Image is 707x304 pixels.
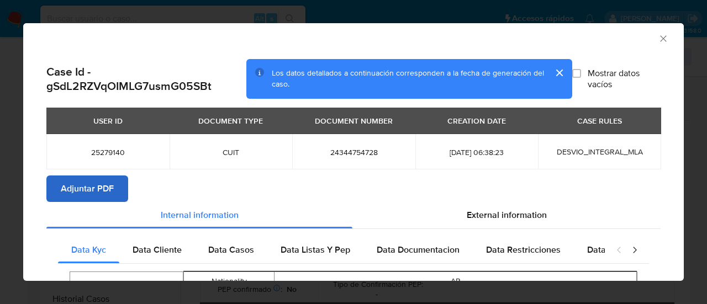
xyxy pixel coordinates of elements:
[546,60,572,86] button: cerrar
[183,147,279,157] span: CUIT
[46,65,246,94] h2: Case Id - gSdL2RZVqOIMLG7usmG05SBt
[557,146,643,157] span: DESVIO_INTEGRAL_MLA
[71,243,106,256] span: Data Kyc
[46,175,128,202] button: Adjuntar PDF
[486,243,561,256] span: Data Restricciones
[87,111,129,130] div: USER ID
[305,147,402,157] span: 24344754728
[46,202,661,228] div: Detailed info
[275,271,637,291] td: AR
[588,68,661,90] span: Mostrar datos vacíos
[571,111,629,130] div: CASE RULES
[58,237,605,263] div: Detailed internal info
[161,209,239,221] span: Internal information
[658,33,668,43] button: Cerrar ventana
[572,69,581,78] input: Mostrar datos vacíos
[184,271,275,291] td: Nationality
[441,111,513,130] div: CREATION DATE
[377,243,460,256] span: Data Documentacion
[587,243,663,256] span: Data Publicaciones
[61,177,114,201] span: Adjuntar PDF
[281,243,350,256] span: Data Listas Y Pep
[60,147,156,157] span: 25279140
[429,147,525,157] span: [DATE] 06:38:23
[308,111,399,130] div: DOCUMENT NUMBER
[133,243,182,256] span: Data Cliente
[467,209,547,221] span: External information
[272,68,544,90] span: Los datos detallados a continuación corresponden a la fecha de generación del caso.
[208,243,254,256] span: Data Casos
[192,111,270,130] div: DOCUMENT TYPE
[23,23,684,281] div: closure-recommendation-modal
